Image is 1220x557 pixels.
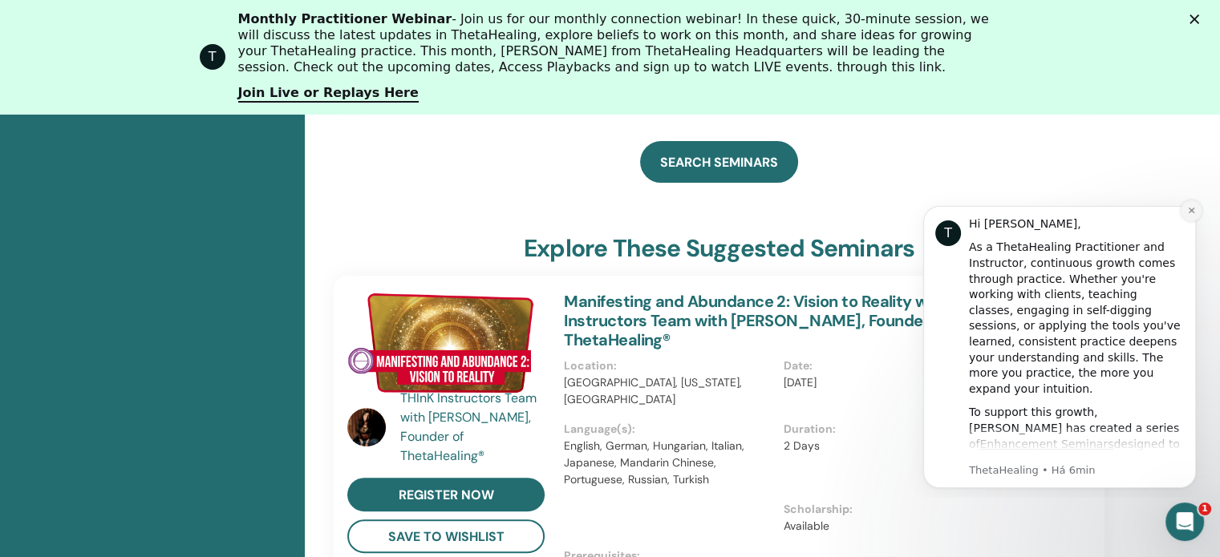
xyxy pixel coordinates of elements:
p: 2 Days [784,438,993,454]
p: English, German, Hungarian, Italian, Japanese, Mandarin Chinese, Portuguese, Russian, Turkish [564,438,773,488]
p: Language(s) : [564,421,773,438]
img: default.jpg [347,408,386,446]
p: Message from ThetaHealing, sent Há 6min [70,272,285,286]
span: SEARCH SEMINARS [660,154,778,171]
a: Enhancement Seminars [81,246,215,259]
p: Location : [564,357,773,374]
a: SEARCH SEMINARS [640,141,798,183]
iframe: Intercom notifications mensagem [899,192,1220,498]
p: [DATE] [784,374,993,391]
b: Monthly Practitioner Webinar [238,11,452,26]
p: Scholarship : [784,501,993,518]
iframe: Intercom live chat [1165,503,1204,541]
p: Duration : [784,421,993,438]
button: save to wishlist [347,519,545,553]
a: THInK Instructors Team with [PERSON_NAME], Founder of ThetaHealing® [400,389,549,466]
p: Date : [784,357,993,374]
div: - Join us for our monthly connection webinar! In these quick, 30-minute session, we will discuss ... [238,11,995,75]
span: register now [399,486,494,503]
a: register now [347,478,545,511]
a: Join Live or Replays Here [238,85,419,103]
img: Manifesting and Abundance 2: Vision to Reality [347,292,545,393]
div: To support this growth, [PERSON_NAME] has created a series of designed to help you refine your kn... [70,213,285,386]
button: Dismiss notification [282,9,302,30]
p: [GEOGRAPHIC_DATA], [US_STATE], [GEOGRAPHIC_DATA] [564,374,773,408]
div: Fechar [1190,14,1206,24]
div: Profile image for ThetaHealing [200,44,225,70]
p: Available [784,518,993,535]
span: 1 [1198,503,1211,515]
a: Manifesting and Abundance 2: Vision to Reality with THInK Instructors Team with [PERSON_NAME], Fo... [564,291,994,350]
h3: explore these suggested seminars [524,234,914,263]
